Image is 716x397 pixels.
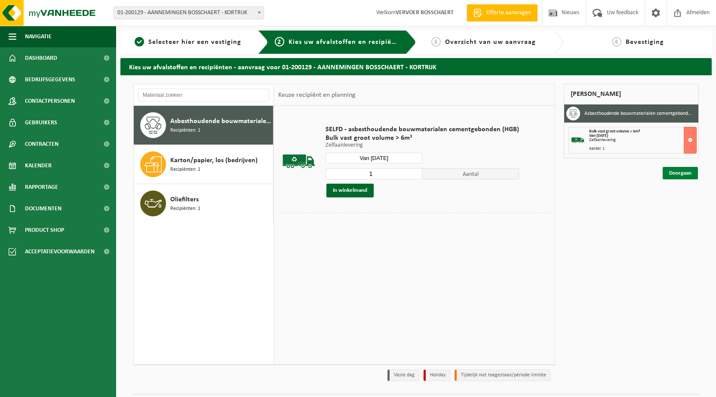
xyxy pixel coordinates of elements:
li: Vaste dag [387,369,419,381]
strong: VERVOER BOSSCHAERT [396,9,454,16]
span: Contactpersonen [25,90,75,112]
input: Selecteer datum [326,153,422,163]
span: Offerte aanvragen [484,9,533,17]
span: Oliefilters [170,194,199,205]
span: SELFD - asbesthoudende bouwmaterialen cementgebonden (HGB) [326,125,519,134]
span: 2 [275,37,284,46]
h2: Kies uw afvalstoffen en recipiënten - aanvraag voor 01-200129 - AANNEMINGEN BOSSCHAERT - KORTRIJK [120,58,712,75]
span: Bevestiging [626,39,664,46]
span: Recipiënten: 1 [170,126,200,135]
h3: Asbesthoudende bouwmaterialen cementgebonden (hechtgebonden) [584,107,692,120]
span: Contracten [25,133,58,155]
span: Bedrijfsgegevens [25,69,75,90]
span: Acceptatievoorwaarden [25,241,95,262]
span: Bulk vast groot volume > 6m³ [326,134,519,142]
li: Holiday [424,369,450,381]
span: Documenten [25,198,61,219]
span: Kies uw afvalstoffen en recipiënten [289,39,407,46]
span: 01-200129 - AANNEMINGEN BOSSCHAERT - KORTRIJK [114,6,264,19]
span: Navigatie [25,26,52,47]
span: Aantal [422,168,519,179]
span: 1 [135,37,144,46]
span: 4 [612,37,621,46]
button: Karton/papier, los (bedrijven) Recipiënten: 1 [134,145,273,184]
input: Materiaal zoeken [138,89,269,102]
p: Zelfaanlevering [326,142,519,148]
div: [PERSON_NAME] [564,84,699,105]
span: Selecteer hier een vestiging [148,39,241,46]
span: Rapportage [25,176,58,198]
span: Product Shop [25,219,64,241]
strong: Van [DATE] [589,133,608,138]
span: Overzicht van uw aanvraag [445,39,536,46]
button: Oliefilters Recipiënten: 1 [134,184,273,223]
span: Dashboard [25,47,57,69]
span: Kalender [25,155,52,176]
span: Bulk vast groot volume > 6m³ [589,129,640,134]
span: Gebruikers [25,112,57,133]
button: In winkelmand [326,184,374,197]
span: 3 [431,37,441,46]
a: Doorgaan [663,167,698,179]
div: Aantal: 1 [589,147,696,151]
span: 01-200129 - AANNEMINGEN BOSSCHAERT - KORTRIJK [114,7,264,19]
div: Zelfaanlevering [589,138,696,142]
span: Karton/papier, los (bedrijven) [170,155,258,166]
li: Tijdelijk niet toegestaan/période limitée [455,369,551,381]
div: Keuze recipiënt en planning [274,84,360,106]
button: Asbesthoudende bouwmaterialen cementgebonden (hechtgebonden) Recipiënten: 1 [134,106,273,145]
span: Asbesthoudende bouwmaterialen cementgebonden (hechtgebonden) [170,116,271,126]
span: Recipiënten: 1 [170,166,200,174]
span: Recipiënten: 1 [170,205,200,213]
a: Offerte aanvragen [467,4,538,22]
a: 1Selecteer hier een vestiging [125,37,251,47]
